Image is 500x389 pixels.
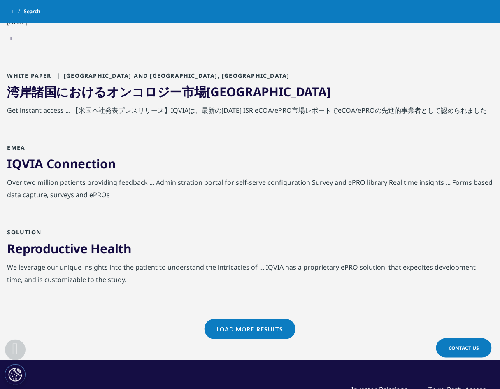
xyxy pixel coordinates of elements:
div: [DATE] [7,16,493,32]
div: Get instant access ... 【米国本社発表プレスリリース】IQVIAは、最新の[DATE] ISR eCOA/ePRO市場レポートでeCOA/ePROの先進的事業者として認めら... [7,104,493,121]
span: [GEOGRAPHIC_DATA] and [GEOGRAPHIC_DATA], [GEOGRAPHIC_DATA] [53,72,290,79]
span: White Paper [7,72,51,79]
a: IQVIA Connection [7,155,116,172]
div: Over two million patients providing feedback ... Administration portal for self-serve configurati... [7,176,493,205]
span: EMEA [7,144,26,151]
a: 湾岸諸国におけるオンコロジー市場[GEOGRAPHIC_DATA] [7,83,331,100]
span: Search [24,4,40,19]
a: Load More Results [205,319,295,339]
a: Reproductive Health [7,240,132,257]
span: Solution [7,228,42,236]
button: Cookie 設定 [5,364,26,385]
a: Contact Us [436,338,492,358]
span: Contact Us [449,345,479,352]
div: We leverage our unique insights into the patient to understand the intricacies of ... IQVIA has a... [7,261,493,290]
